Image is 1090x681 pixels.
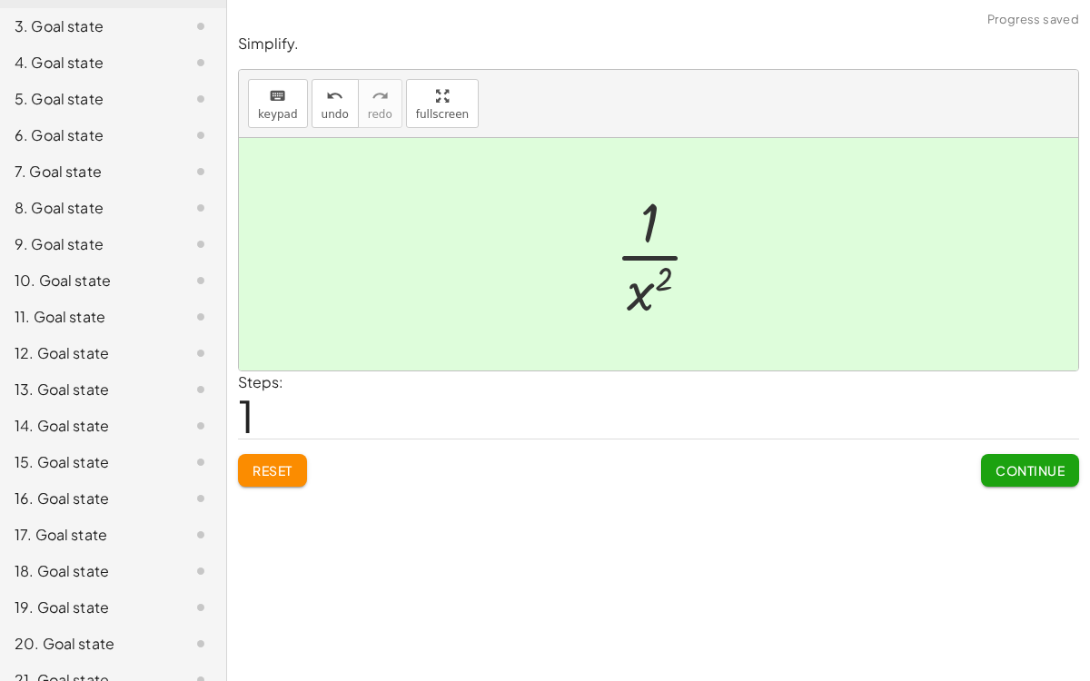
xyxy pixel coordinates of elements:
[190,15,212,37] i: Task not started.
[238,372,283,391] label: Steps:
[190,524,212,546] i: Task not started.
[190,488,212,509] i: Task not started.
[190,451,212,473] i: Task not started.
[238,388,254,443] span: 1
[15,52,161,74] div: 4. Goal state
[322,108,349,121] span: undo
[190,633,212,655] i: Task not started.
[15,597,161,618] div: 19. Goal state
[15,488,161,509] div: 16. Goal state
[416,108,469,121] span: fullscreen
[190,560,212,582] i: Task not started.
[312,79,359,128] button: undoundo
[358,79,402,128] button: redoredo
[190,597,212,618] i: Task not started.
[15,524,161,546] div: 17. Goal state
[190,342,212,364] i: Task not started.
[15,270,161,291] div: 10. Goal state
[15,306,161,328] div: 11. Goal state
[253,462,292,479] span: Reset
[368,108,392,121] span: redo
[190,124,212,146] i: Task not started.
[406,79,479,128] button: fullscreen
[15,560,161,582] div: 18. Goal state
[190,379,212,400] i: Task not started.
[190,270,212,291] i: Task not started.
[238,454,307,487] button: Reset
[326,85,343,107] i: undo
[190,415,212,437] i: Task not started.
[238,34,1079,54] p: Simplify.
[15,633,161,655] div: 20. Goal state
[15,124,161,146] div: 6. Goal state
[269,85,286,107] i: keyboard
[190,197,212,219] i: Task not started.
[258,108,298,121] span: keypad
[987,11,1079,29] span: Progress saved
[15,15,161,37] div: 3. Goal state
[190,88,212,110] i: Task not started.
[996,462,1065,479] span: Continue
[190,306,212,328] i: Task not started.
[190,161,212,183] i: Task not started.
[15,342,161,364] div: 12. Goal state
[190,52,212,74] i: Task not started.
[15,379,161,400] div: 13. Goal state
[15,415,161,437] div: 14. Goal state
[190,233,212,255] i: Task not started.
[15,88,161,110] div: 5. Goal state
[372,85,389,107] i: redo
[15,161,161,183] div: 7. Goal state
[15,451,161,473] div: 15. Goal state
[981,454,1079,487] button: Continue
[248,79,308,128] button: keyboardkeypad
[15,197,161,219] div: 8. Goal state
[15,233,161,255] div: 9. Goal state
